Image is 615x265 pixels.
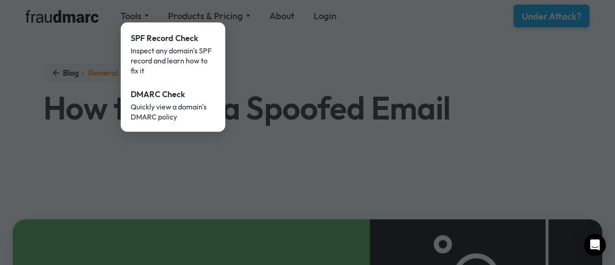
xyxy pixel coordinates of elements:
[124,26,222,82] a: SPF Record CheckInspect any domain's SPF record and learn how to fix it
[131,88,215,100] div: DMARC Check
[124,82,222,128] a: DMARC CheckQuickly view a domain's DMARC policy
[584,234,606,256] div: Open Intercom Messenger
[121,22,225,132] nav: Tools
[131,32,215,44] div: SPF Record Check
[131,46,215,76] div: Inspect any domain's SPF record and learn how to fix it
[131,102,215,122] div: Quickly view a domain's DMARC policy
